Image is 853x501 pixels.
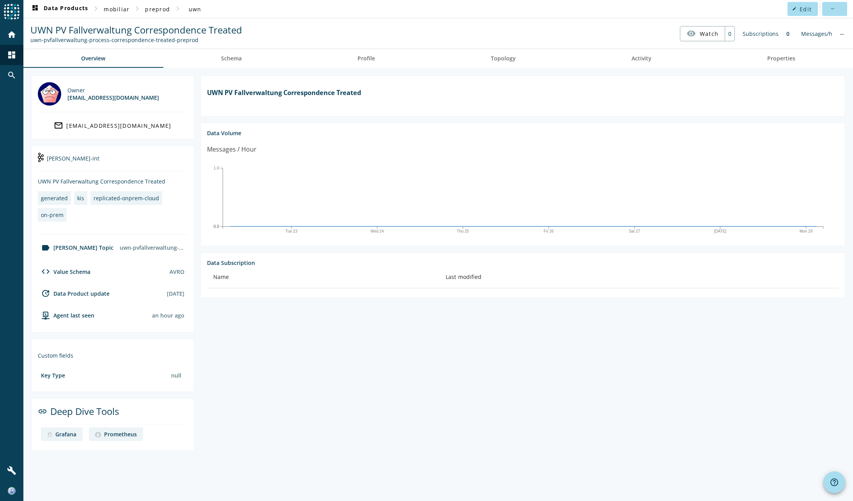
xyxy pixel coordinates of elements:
div: kis [77,194,84,202]
span: preprod [145,5,170,13]
div: AVRO [170,268,184,275]
text: Wed 24 [370,229,384,233]
img: deep dive image [95,432,101,437]
div: [EMAIL_ADDRESS][DOMAIN_NAME] [66,122,171,129]
mat-icon: chevron_right [133,4,142,13]
img: spoud-logo.svg [4,4,19,19]
div: Owner [67,86,159,94]
span: Properties [767,56,795,61]
span: UWN PV Fallverwaltung Correspondence Treated [30,23,242,36]
div: null [168,369,184,382]
div: uwn-pvfallverwaltung-process-correspondence-treated-preprod [117,241,188,254]
text: 0.0 [214,224,219,228]
mat-icon: home [7,30,16,39]
span: Overview [81,56,105,61]
mat-icon: mail_outline [54,121,63,130]
mat-icon: chevron_right [91,4,101,13]
div: Data Volume [207,129,839,137]
img: mbx_301492@mobi.ch [38,82,61,106]
mat-icon: build [7,466,16,475]
button: Watch [680,26,725,41]
mat-icon: edit [792,7,796,11]
th: Name [207,266,439,288]
div: Kafka Topic: uwn-pvfallverwaltung-process-correspondence-treated-preprod [30,36,242,44]
button: Edit [788,2,818,16]
mat-icon: search [7,71,16,80]
span: Profile [357,56,375,61]
div: Messages / Hour [207,145,257,154]
mat-icon: link [38,407,47,416]
div: Subscriptions [739,26,782,41]
div: [PERSON_NAME]-int [38,152,188,171]
span: Schema [221,56,242,61]
div: Data Product update [38,289,110,298]
mat-icon: dashboard [7,50,16,60]
mat-icon: code [41,267,50,276]
a: deep dive imagePrometheus [89,427,143,441]
div: UWN PV Fallverwaltung Correspondence Treated [38,178,188,185]
div: No information [836,26,848,41]
span: uwn [189,5,202,13]
span: Edit [800,5,812,13]
img: 321727e140b5189f451a128e5f2a6bb4 [8,487,16,495]
div: [DATE] [167,290,184,297]
a: [EMAIL_ADDRESS][DOMAIN_NAME] [38,118,188,132]
text: [DATE] [714,229,726,233]
mat-icon: chevron_right [173,4,182,13]
div: Grafana [55,430,76,438]
img: kafka-int [38,153,44,162]
mat-icon: more_horiz [830,7,834,11]
a: deep dive imageGrafana [41,427,83,441]
div: replicated-onprem-cloud [94,194,159,202]
button: Data Products [27,2,91,16]
div: Agents typically reports every 15min to 1h [152,312,184,319]
span: Data Products [30,4,88,14]
div: Custom fields [38,352,188,359]
span: mobiliar [104,5,129,13]
img: deep dive image [47,432,52,437]
button: mobiliar [101,2,133,16]
mat-icon: label [41,243,50,252]
div: agent-env-preprod [38,310,94,320]
h1: UWN PV Fallverwaltung Correspondence Treated [207,88,839,97]
mat-icon: visibility [687,29,696,38]
div: Deep Dive Tools [38,405,188,424]
div: Key Type [41,372,65,379]
div: Messages/h [797,26,836,41]
div: [PERSON_NAME] Topic [38,243,113,252]
div: 0 [782,26,793,41]
span: Topology [491,56,516,61]
text: Fri 26 [543,229,554,233]
mat-icon: update [41,289,50,298]
div: 0 [725,26,734,41]
th: Last modified [439,266,839,288]
mat-icon: dashboard [30,4,40,14]
div: [EMAIL_ADDRESS][DOMAIN_NAME] [67,94,159,101]
div: Prometheus [104,430,137,438]
button: preprod [142,2,173,16]
mat-icon: help_outline [830,478,839,487]
text: Mon 29 [799,229,812,233]
span: Activity [632,56,651,61]
text: 1.0 [214,166,219,170]
button: uwn [182,2,207,16]
div: on-prem [41,211,64,219]
text: Thu 25 [457,229,469,233]
text: Sat 27 [628,229,640,233]
div: Value Schema [38,267,90,276]
div: Data Subscription [207,259,839,266]
div: generated [41,194,68,202]
span: Watch [700,27,719,41]
text: Tue 23 [285,229,297,233]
